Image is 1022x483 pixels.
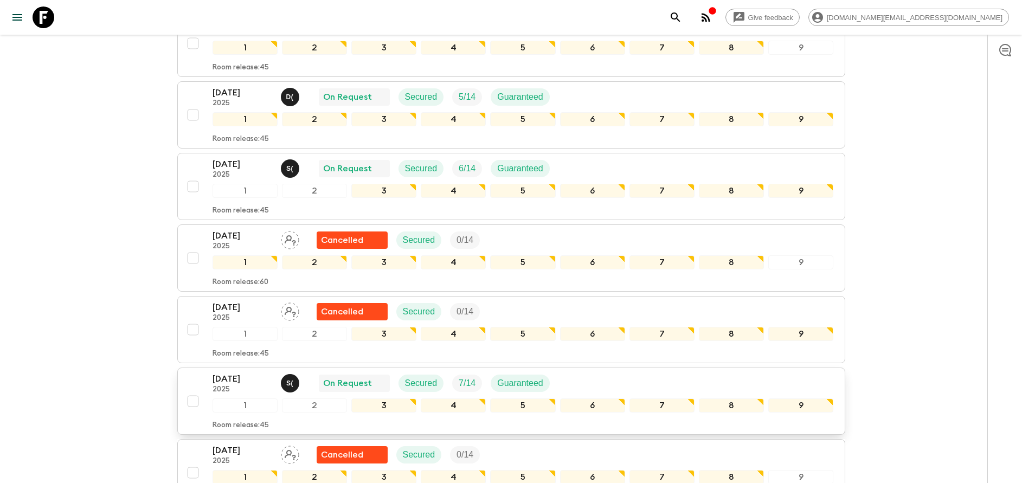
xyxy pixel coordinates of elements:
[699,112,764,126] div: 8
[629,398,695,413] div: 7
[351,327,416,341] div: 3
[699,327,764,341] div: 8
[323,162,372,175] p: On Request
[725,9,800,26] a: Give feedback
[281,91,301,100] span: Dedi (Komang) Wardana
[177,368,845,435] button: [DATE]2025Shandy (Putu) Sandhi Astra JuniawanOn RequestSecuredTrip FillGuaranteed123456789Room re...
[452,375,482,392] div: Trip Fill
[282,112,347,126] div: 2
[213,444,272,457] p: [DATE]
[490,112,555,126] div: 5
[768,41,833,55] div: 9
[213,135,269,144] p: Room release: 45
[323,377,372,390] p: On Request
[281,377,301,386] span: Shandy (Putu) Sandhi Astra Juniawan
[286,164,293,173] p: S (
[213,278,268,287] p: Room release: 60
[351,398,416,413] div: 3
[282,398,347,413] div: 2
[281,449,299,458] span: Assign pack leader
[351,112,416,126] div: 3
[213,350,269,358] p: Room release: 45
[351,184,416,198] div: 3
[490,398,555,413] div: 5
[457,448,473,461] p: 0 / 14
[497,377,543,390] p: Guaranteed
[317,231,388,249] div: Flash Pack cancellation
[497,162,543,175] p: Guaranteed
[560,327,625,341] div: 6
[629,41,695,55] div: 7
[457,234,473,247] p: 0 / 14
[213,242,272,251] p: 2025
[560,41,625,55] div: 6
[398,375,444,392] div: Secured
[281,88,301,106] button: D(
[213,112,278,126] div: 1
[213,372,272,385] p: [DATE]
[213,184,278,198] div: 1
[403,448,435,461] p: Secured
[421,255,486,269] div: 4
[213,63,269,72] p: Room release: 45
[282,184,347,198] div: 2
[398,160,444,177] div: Secured
[560,112,625,126] div: 6
[213,86,272,99] p: [DATE]
[560,398,625,413] div: 6
[321,448,363,461] p: Cancelled
[490,327,555,341] div: 5
[396,446,442,463] div: Secured
[768,327,833,341] div: 9
[699,398,764,413] div: 8
[742,14,799,22] span: Give feedback
[808,9,1009,26] div: [DOMAIN_NAME][EMAIL_ADDRESS][DOMAIN_NAME]
[321,234,363,247] p: Cancelled
[286,379,293,388] p: S (
[699,41,764,55] div: 8
[665,7,686,28] button: search adventures
[405,377,438,390] p: Secured
[177,296,845,363] button: [DATE]2025Assign pack leaderFlash Pack cancellationSecuredTrip Fill123456789Room release:45
[7,7,28,28] button: menu
[490,41,555,55] div: 5
[450,446,480,463] div: Trip Fill
[560,255,625,269] div: 6
[177,224,845,292] button: [DATE]2025Assign pack leaderFlash Pack cancellationSecuredTrip Fill123456789Room release:60
[629,184,695,198] div: 7
[213,255,278,269] div: 1
[490,184,555,198] div: 5
[405,162,438,175] p: Secured
[421,184,486,198] div: 4
[281,374,301,392] button: S(
[450,303,480,320] div: Trip Fill
[317,303,388,320] div: Flash Pack cancellation
[317,446,388,463] div: Flash Pack cancellation
[213,207,269,215] p: Room release: 45
[403,305,435,318] p: Secured
[323,91,372,104] p: On Request
[213,99,272,108] p: 2025
[213,385,272,394] p: 2025
[452,88,482,106] div: Trip Fill
[459,91,475,104] p: 5 / 14
[213,158,272,171] p: [DATE]
[177,81,845,149] button: [DATE]2025Dedi (Komang) WardanaOn RequestSecuredTrip FillGuaranteed123456789Room release:45
[177,153,845,220] button: [DATE]2025Shandy (Putu) Sandhi Astra JuniawanOn RequestSecuredTrip FillGuaranteed123456789Room re...
[457,305,473,318] p: 0 / 14
[286,93,294,101] p: D (
[396,231,442,249] div: Secured
[497,91,543,104] p: Guaranteed
[177,10,845,77] button: [DATE]2025Assign pack leaderFlash Pack cancellationSecuredTrip Fill123456789Room release:45
[768,112,833,126] div: 9
[213,314,272,323] p: 2025
[421,112,486,126] div: 4
[768,255,833,269] div: 9
[403,234,435,247] p: Secured
[459,377,475,390] p: 7 / 14
[629,255,695,269] div: 7
[281,163,301,171] span: Shandy (Putu) Sandhi Astra Juniawan
[282,255,347,269] div: 2
[398,88,444,106] div: Secured
[421,41,486,55] div: 4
